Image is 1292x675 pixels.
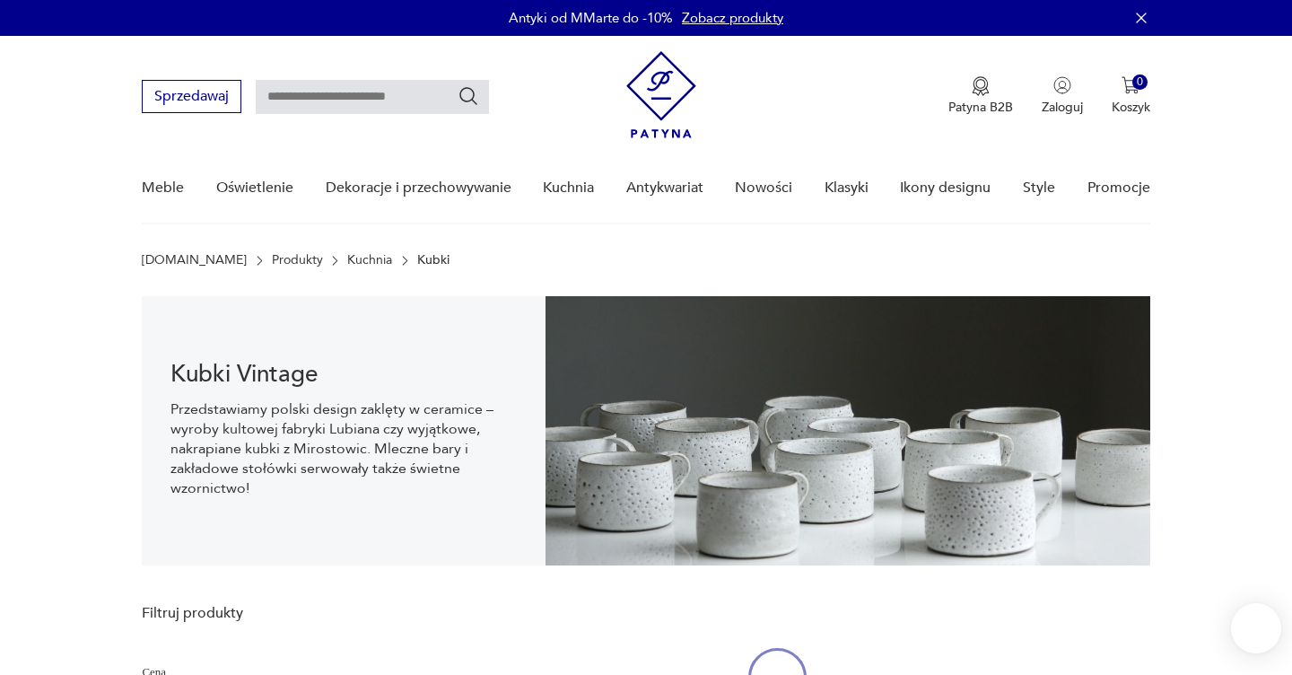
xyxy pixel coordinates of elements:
a: Kuchnia [543,153,594,223]
img: Ikonka użytkownika [1053,76,1071,94]
p: Kubki [417,253,450,267]
button: 0Koszyk [1112,76,1150,116]
button: Patyna B2B [948,76,1013,116]
a: Dekoracje i przechowywanie [326,153,511,223]
a: Produkty [272,253,323,267]
a: Nowości [735,153,792,223]
a: Ikony designu [900,153,991,223]
a: Oświetlenie [216,153,293,223]
a: Ikona medaluPatyna B2B [948,76,1013,116]
button: Zaloguj [1042,76,1083,116]
h1: Kubki Vintage [170,364,516,385]
a: [DOMAIN_NAME] [142,253,247,267]
p: Patyna B2B [948,99,1013,116]
a: Zobacz produkty [682,9,783,27]
a: Antykwariat [626,153,703,223]
p: Antyki od MMarte do -10% [509,9,673,27]
a: Style [1023,153,1055,223]
iframe: Smartsupp widget button [1231,603,1281,653]
p: Filtruj produkty [142,603,362,623]
img: Ikona medalu [972,76,990,96]
a: Kuchnia [347,253,392,267]
img: Patyna - sklep z meblami i dekoracjami vintage [626,51,696,138]
p: Przedstawiamy polski design zaklęty w ceramice – wyroby kultowej fabryki Lubiana czy wyjątkowe, n... [170,399,516,498]
button: Sprzedawaj [142,80,241,113]
img: Ikona koszyka [1122,76,1139,94]
button: Szukaj [458,85,479,107]
a: Meble [142,153,184,223]
a: Klasyki [825,153,869,223]
p: Zaloguj [1042,99,1083,116]
img: c6889ce7cfaffc5c673006ca7561ba64.jpg [546,296,1150,565]
a: Promocje [1087,153,1150,223]
div: 0 [1132,75,1148,90]
p: Koszyk [1112,99,1150,116]
a: Sprzedawaj [142,92,241,104]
